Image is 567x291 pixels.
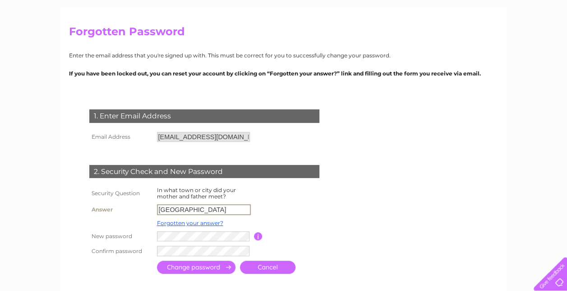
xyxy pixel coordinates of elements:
[397,5,459,16] a: 0333 014 3131
[441,38,458,45] a: Water
[87,202,155,217] th: Answer
[489,38,516,45] a: Telecoms
[254,232,263,240] input: Information
[69,25,498,42] h2: Forgotten Password
[157,261,235,274] input: Submit
[69,51,498,60] p: Enter the email address that you're signed up with. This must be correct for you to successfully ...
[240,261,295,274] a: Cancel
[87,185,155,202] th: Security Question
[89,109,319,123] div: 1. Enter Email Address
[463,38,483,45] a: Energy
[157,187,236,200] label: In what town or city did your mother and father meet?
[71,5,497,44] div: Clear Business is a trading name of Verastar Limited (registered in [GEOGRAPHIC_DATA] No. 3667643...
[69,69,498,78] p: If you have been locked out, you can reset your account by clicking on “Forgotten your answer?” l...
[521,38,534,45] a: Blog
[87,229,155,244] th: New password
[20,23,66,51] img: logo.png
[87,244,155,258] th: Confirm password
[157,220,223,226] a: Forgotten your answer?
[87,130,155,144] th: Email Address
[539,38,562,45] a: Contact
[89,165,319,178] div: 2. Security Check and New Password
